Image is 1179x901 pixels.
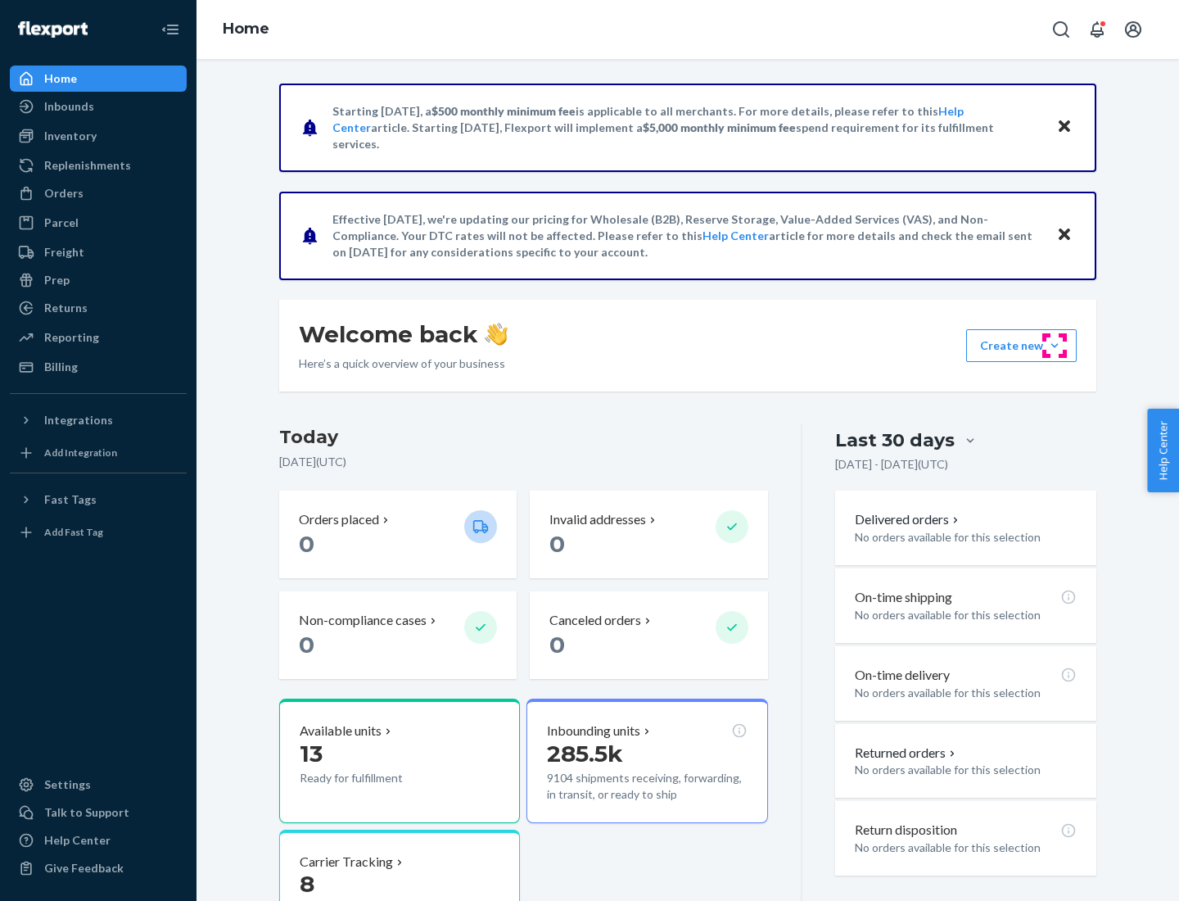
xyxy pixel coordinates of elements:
[835,428,955,453] div: Last 30 days
[44,804,129,821] div: Talk to Support
[300,853,393,872] p: Carrier Tracking
[10,180,187,206] a: Orders
[485,323,508,346] img: hand-wave emoji
[702,229,769,242] a: Help Center
[10,66,187,92] a: Home
[44,832,111,849] div: Help Center
[300,722,382,740] p: Available units
[279,699,520,823] button: Available units13Ready for fulfillment
[44,446,117,460] div: Add Integration
[299,510,379,529] p: Orders placed
[643,120,796,134] span: $5,000 monthly minimum fee
[299,319,508,349] h1: Welcome back
[547,722,640,740] p: Inbounding units
[10,152,187,179] a: Replenishments
[44,128,97,144] div: Inventory
[10,407,187,433] button: Integrations
[44,70,77,87] div: Home
[44,525,103,539] div: Add Fast Tag
[299,631,314,659] span: 0
[44,491,97,508] div: Fast Tags
[210,6,282,53] ol: breadcrumbs
[855,840,1077,856] p: No orders available for this selection
[547,740,623,767] span: 285.5k
[1147,409,1179,492] button: Help Center
[44,157,131,174] div: Replenishments
[279,424,768,450] h3: Today
[530,591,767,679] button: Canceled orders 0
[549,611,641,630] p: Canceled orders
[10,440,187,466] a: Add Integration
[855,762,1077,778] p: No orders available for this selection
[549,530,565,558] span: 0
[299,530,314,558] span: 0
[1054,224,1075,247] button: Close
[10,239,187,265] a: Freight
[154,13,187,46] button: Close Navigation
[1117,13,1150,46] button: Open account menu
[10,123,187,149] a: Inventory
[44,98,94,115] div: Inbounds
[855,607,1077,623] p: No orders available for this selection
[299,611,427,630] p: Non-compliance cases
[332,103,1041,152] p: Starting [DATE], a is applicable to all merchants. For more details, please refer to this article...
[10,772,187,798] a: Settings
[44,300,88,316] div: Returns
[1081,13,1113,46] button: Open notifications
[44,776,91,793] div: Settings
[44,329,99,346] div: Reporting
[10,324,187,351] a: Reporting
[855,588,952,607] p: On-time shipping
[332,211,1041,260] p: Effective [DATE], we're updating our pricing for Wholesale (B2B), Reserve Storage, Value-Added Se...
[279,491,517,578] button: Orders placed 0
[10,855,187,881] button: Give Feedback
[526,699,767,823] button: Inbounding units285.5k9104 shipments receiving, forwarding, in transit, or ready to ship
[279,454,768,470] p: [DATE] ( UTC )
[1045,13,1077,46] button: Open Search Box
[44,359,78,375] div: Billing
[10,799,187,826] a: Talk to Support
[855,529,1077,546] p: No orders available for this selection
[855,666,950,685] p: On-time delivery
[44,860,124,876] div: Give Feedback
[18,21,88,38] img: Flexport logo
[530,491,767,578] button: Invalid addresses 0
[10,519,187,546] a: Add Fast Tag
[966,329,1077,362] button: Create new
[44,185,84,201] div: Orders
[855,821,957,840] p: Return disposition
[44,412,113,428] div: Integrations
[10,295,187,321] a: Returns
[279,591,517,679] button: Non-compliance cases 0
[44,215,79,231] div: Parcel
[10,93,187,120] a: Inbounds
[44,272,70,288] div: Prep
[10,487,187,513] button: Fast Tags
[10,827,187,853] a: Help Center
[855,510,962,529] button: Delivered orders
[549,510,646,529] p: Invalid addresses
[549,631,565,659] span: 0
[431,104,576,118] span: $500 monthly minimum fee
[300,770,451,786] p: Ready for fulfillment
[44,244,84,260] div: Freight
[10,267,187,293] a: Prep
[1054,115,1075,139] button: Close
[300,870,314,898] span: 8
[547,770,747,803] p: 9104 shipments receiving, forwarding, in transit, or ready to ship
[10,354,187,380] a: Billing
[299,355,508,372] p: Here’s a quick overview of your business
[300,740,323,767] span: 13
[855,744,959,763] button: Returned orders
[855,685,1077,701] p: No orders available for this selection
[10,210,187,236] a: Parcel
[835,456,948,473] p: [DATE] - [DATE] ( UTC )
[223,20,269,38] a: Home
